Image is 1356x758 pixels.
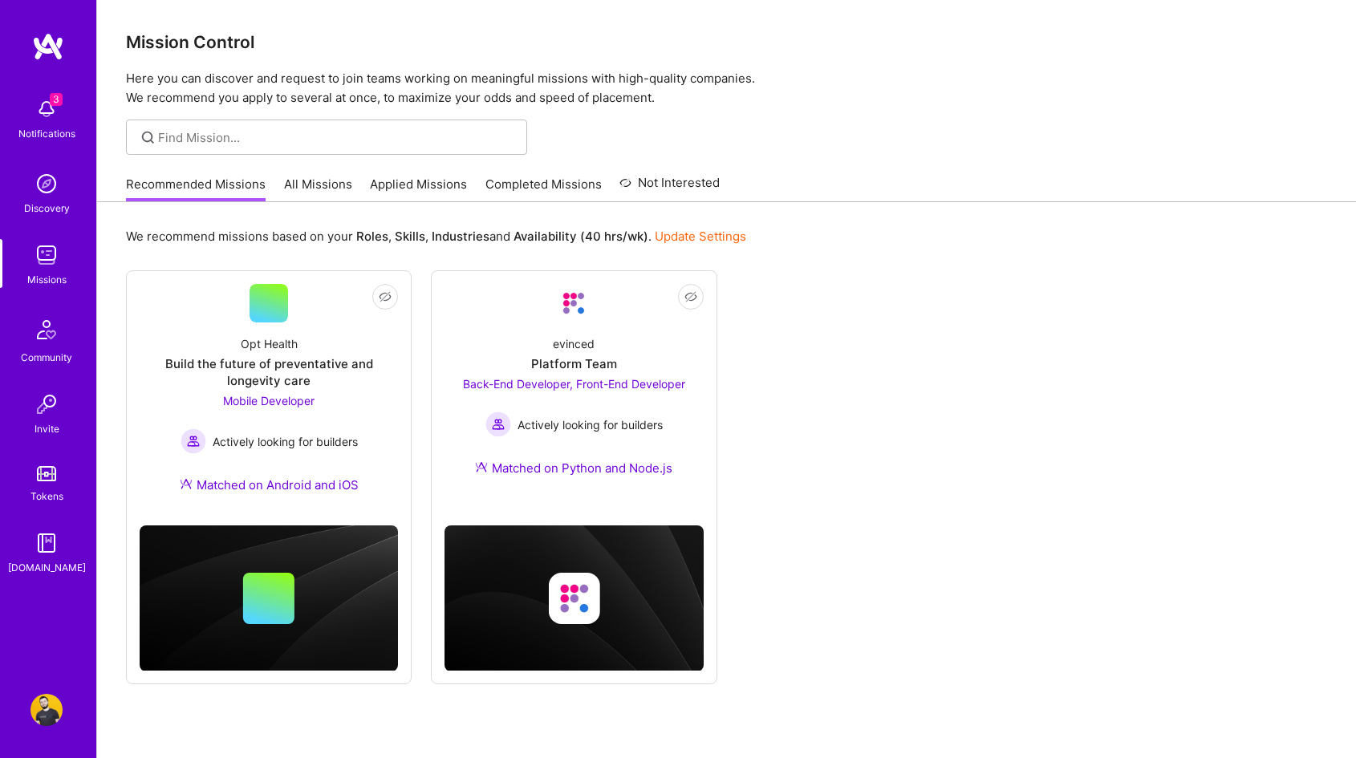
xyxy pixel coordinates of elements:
i: icon EyeClosed [379,290,392,303]
img: Actively looking for builders [485,411,511,437]
img: discovery [30,168,63,200]
div: Invite [35,420,59,437]
b: Skills [395,229,425,244]
img: Company logo [548,573,599,624]
div: evinced [553,335,595,352]
a: Recommended Missions [126,176,266,202]
p: Here you can discover and request to join teams working on meaningful missions with high-quality ... [126,69,1327,107]
a: Update Settings [655,229,746,244]
img: cover [445,525,703,671]
div: Discovery [24,200,70,217]
img: User Avatar [30,694,63,726]
a: Company LogoevincedPlatform TeamBack-End Developer, Front-End Developer Actively looking for buil... [445,284,703,496]
div: Platform Team [531,355,617,372]
p: We recommend missions based on your , , and . [126,228,746,245]
a: Not Interested [619,173,720,202]
img: Invite [30,388,63,420]
div: Tokens [30,488,63,505]
img: Ateam Purple Icon [475,460,488,473]
i: icon EyeClosed [684,290,697,303]
input: Find Mission... [158,129,515,146]
img: Community [27,310,66,349]
div: Notifications [18,125,75,142]
div: Build the future of preventative and longevity care [140,355,398,389]
img: tokens [37,466,56,481]
b: Roles [356,229,388,244]
div: Matched on Android and iOS [180,476,359,493]
img: guide book [30,527,63,559]
img: Ateam Purple Icon [180,477,193,490]
h3: Mission Control [126,32,1327,52]
a: User Avatar [26,694,67,726]
span: 3 [50,93,63,106]
a: Completed Missions [485,176,602,202]
b: Availability (40 hrs/wk) [514,229,648,244]
div: Missions [27,271,67,288]
img: Company Logo [554,284,593,322]
div: Matched on Python and Node.js [475,460,672,476]
span: Actively looking for builders [213,433,358,450]
span: Actively looking for builders [518,416,663,433]
img: logo [32,32,64,61]
div: Community [21,349,72,366]
span: Back-End Developer, Front-End Developer [463,377,685,391]
a: Opt HealthBuild the future of preventative and longevity careMobile Developer Actively looking fo... [140,284,398,513]
b: Industries [432,229,489,244]
div: Opt Health [241,335,298,352]
img: cover [140,525,398,671]
div: [DOMAIN_NAME] [8,559,86,576]
img: teamwork [30,239,63,271]
a: Applied Missions [370,176,467,202]
img: bell [30,93,63,125]
span: Mobile Developer [223,394,315,407]
a: All Missions [284,176,352,202]
i: icon SearchGrey [139,128,157,147]
img: Actively looking for builders [181,428,206,454]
